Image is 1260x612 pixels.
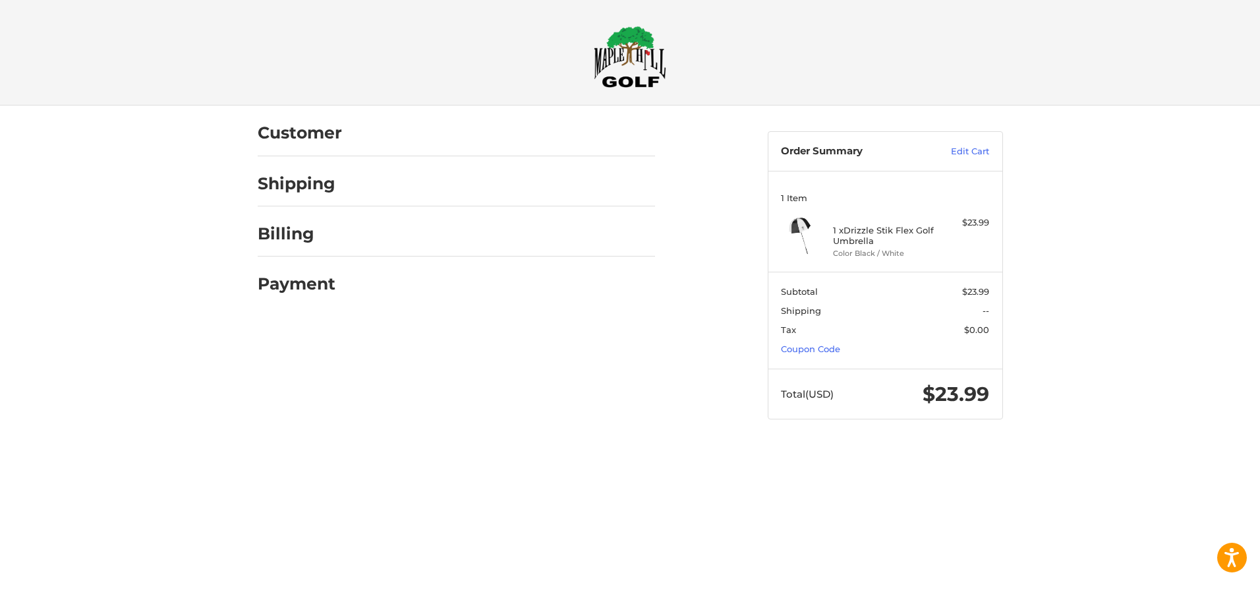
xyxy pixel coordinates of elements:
div: $23.99 [937,216,989,229]
span: Shipping [781,305,821,316]
h2: Shipping [258,173,335,194]
span: $23.99 [923,382,989,406]
span: $0.00 [964,324,989,335]
li: Color Black / White [833,248,934,259]
h2: Billing [258,224,335,244]
h2: Payment [258,274,335,294]
h3: 1 Item [781,193,989,203]
span: -- [983,305,989,316]
span: Total (USD) [781,388,834,400]
iframe: Google Customer Reviews [1151,576,1260,612]
h2: Customer [258,123,342,143]
h4: 1 x Drizzle Stik Flex Golf Umbrella [833,225,934,247]
img: Maple Hill Golf [594,26,666,88]
a: Coupon Code [781,344,840,354]
h3: Order Summary [781,145,923,158]
span: $23.99 [962,286,989,297]
span: Tax [781,324,796,335]
a: Edit Cart [923,145,989,158]
span: Subtotal [781,286,818,297]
